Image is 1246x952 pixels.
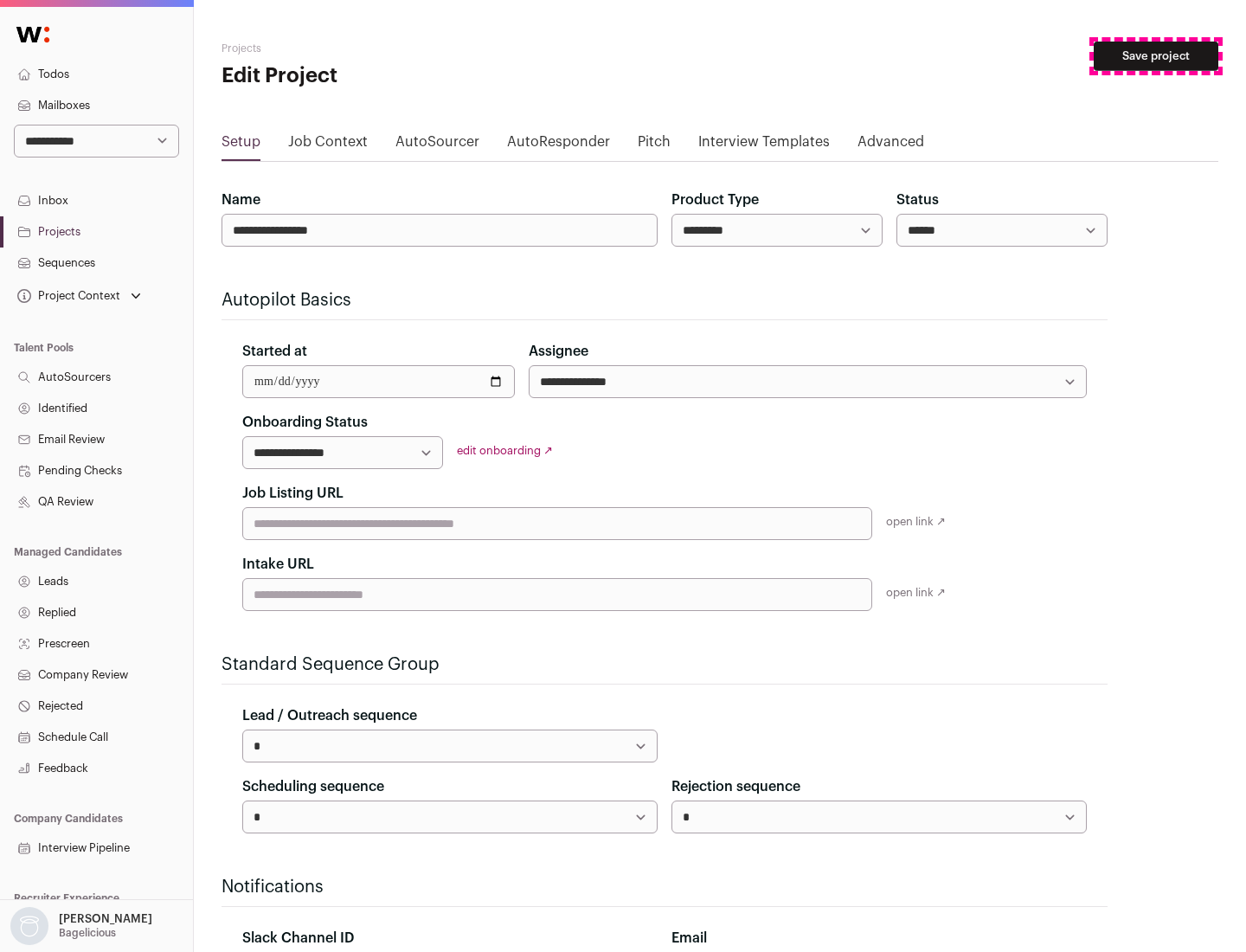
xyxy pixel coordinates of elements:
[671,928,1087,949] div: Email
[698,132,830,159] a: Interview Templates
[638,132,671,159] a: Pitch
[242,341,307,362] label: Started at
[671,190,759,210] label: Product Type
[59,926,116,940] p: Bagelicious
[857,132,924,159] a: Advanced
[671,776,800,797] label: Rejection sequence
[507,132,610,159] a: AutoResponder
[896,190,939,210] label: Status
[457,445,553,456] a: edit onboarding ↗
[222,132,260,159] a: Setup
[10,907,48,945] img: nopic.png
[222,288,1108,312] h2: Autopilot Basics
[222,875,1108,899] h2: Notifications
[14,289,120,303] div: Project Context
[222,42,554,55] h2: Projects
[222,62,554,90] h1: Edit Project
[1094,42,1218,71] button: Save project
[222,190,260,210] label: Name
[242,705,417,726] label: Lead / Outreach sequence
[242,412,368,433] label: Onboarding Status
[242,483,344,504] label: Job Listing URL
[288,132,368,159] a: Job Context
[59,912,152,926] p: [PERSON_NAME]
[529,341,588,362] label: Assignee
[395,132,479,159] a: AutoSourcer
[7,17,59,52] img: Wellfound
[14,284,145,308] button: Open dropdown
[242,554,314,575] label: Intake URL
[242,928,354,949] label: Slack Channel ID
[242,776,384,797] label: Scheduling sequence
[222,653,1108,677] h2: Standard Sequence Group
[7,907,156,945] button: Open dropdown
